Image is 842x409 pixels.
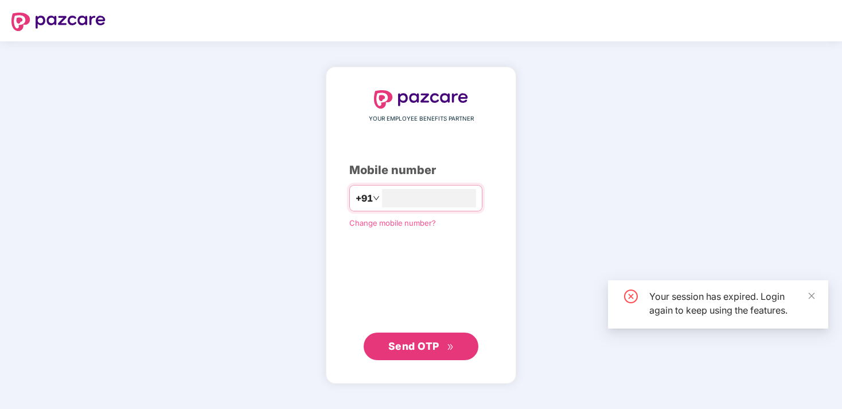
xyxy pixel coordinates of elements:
[364,333,478,360] button: Send OTPdouble-right
[11,13,106,31] img: logo
[447,344,454,351] span: double-right
[373,195,380,202] span: down
[369,114,474,124] span: YOUR EMPLOYEE BENEFITS PARTNER
[649,290,814,317] div: Your session has expired. Login again to keep using the features.
[374,90,468,109] img: logo
[349,218,436,227] a: Change mobile number?
[624,290,638,303] span: close-circle
[349,161,493,179] div: Mobile number
[388,340,439,352] span: Send OTP
[356,191,373,206] span: +91
[808,292,816,300] span: close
